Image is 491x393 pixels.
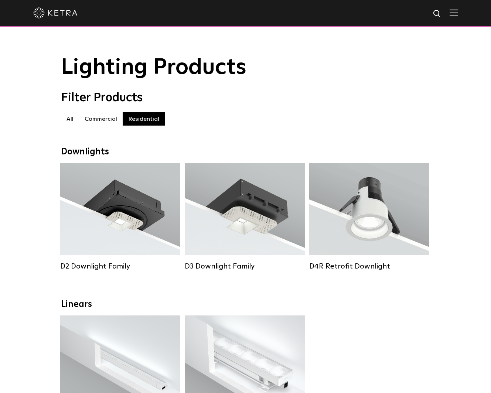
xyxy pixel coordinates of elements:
div: Filter Products [61,91,430,105]
div: D3 Downlight Family [185,262,305,271]
div: Linears [61,299,430,310]
label: All [61,112,79,126]
a: D4R Retrofit Downlight Lumen Output:800Colors:White / BlackBeam Angles:15° / 25° / 40° / 60°Watta... [309,163,429,274]
a: D2 Downlight Family Lumen Output:1200Colors:White / Black / Gloss Black / Silver / Bronze / Silve... [60,163,180,274]
label: Commercial [79,112,123,126]
div: Downlights [61,147,430,157]
img: Hamburger%20Nav.svg [450,9,458,16]
div: D4R Retrofit Downlight [309,262,429,271]
a: D3 Downlight Family Lumen Output:700 / 900 / 1100Colors:White / Black / Silver / Bronze / Paintab... [185,163,305,274]
span: Lighting Products [61,57,246,79]
div: D2 Downlight Family [60,262,180,271]
label: Residential [123,112,165,126]
img: ketra-logo-2019-white [33,7,78,18]
img: search icon [433,9,442,18]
